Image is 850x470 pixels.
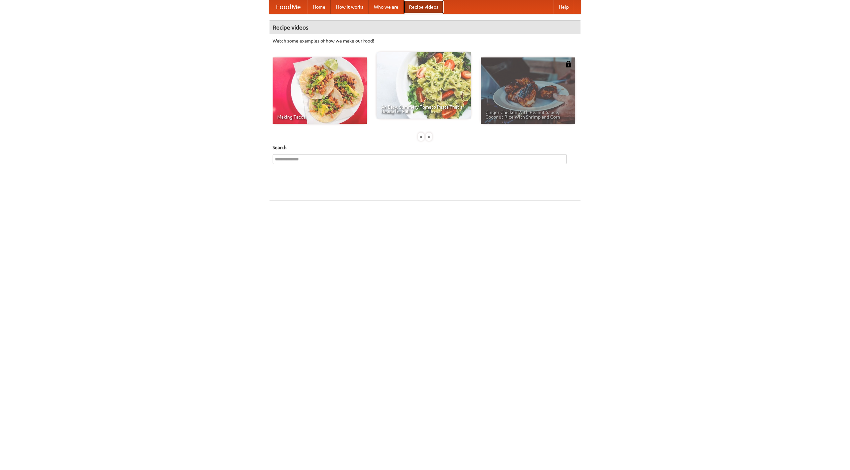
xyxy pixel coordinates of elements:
h4: Recipe videos [269,21,581,34]
a: FoodMe [269,0,307,14]
a: Home [307,0,331,14]
a: Help [553,0,574,14]
span: Making Tacos [277,115,362,119]
img: 483408.png [565,61,572,67]
div: » [426,133,432,141]
a: Who we are [369,0,404,14]
a: Recipe videos [404,0,444,14]
a: How it works [331,0,369,14]
span: An Easy, Summery Tomato Pasta That's Ready for Fall [381,105,466,114]
a: An Easy, Summery Tomato Pasta That's Ready for Fall [377,52,471,119]
div: « [418,133,424,141]
p: Watch some examples of how we make our food! [273,38,577,44]
a: Making Tacos [273,57,367,124]
h5: Search [273,144,577,151]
